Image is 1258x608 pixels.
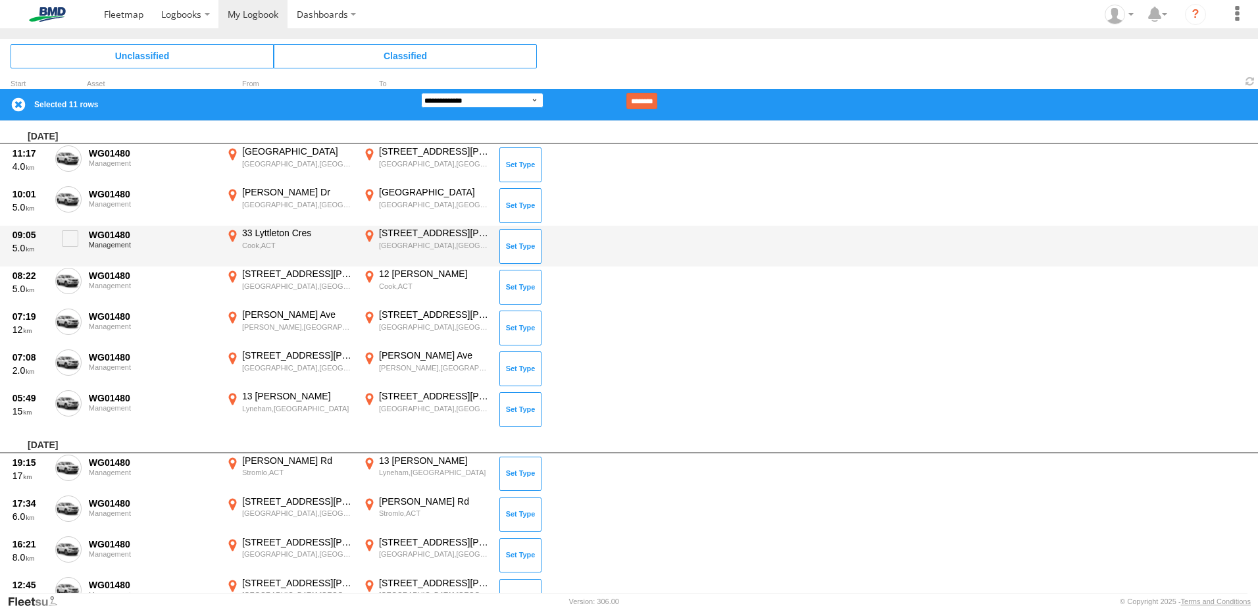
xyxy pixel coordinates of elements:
[499,311,541,345] button: Click to Set
[11,44,274,68] span: Click to view Unclassified Trips
[11,81,50,88] div: Click to Sort
[224,390,355,428] label: Click to View Event Location
[379,268,490,280] div: 12 [PERSON_NAME]
[242,268,353,280] div: [STREET_ADDRESS][PERSON_NAME]
[379,322,490,332] div: [GEOGRAPHIC_DATA],[GEOGRAPHIC_DATA]
[13,457,48,469] div: 19:15
[361,268,492,306] label: Click to View Event Location
[242,322,353,332] div: [PERSON_NAME],[GEOGRAPHIC_DATA]
[379,590,490,599] div: [GEOGRAPHIC_DATA],[GEOGRAPHIC_DATA]
[13,592,48,604] div: 9.0
[379,145,490,157] div: [STREET_ADDRESS][PERSON_NAME]
[242,468,353,477] div: Stromlo,ACT
[379,241,490,250] div: [GEOGRAPHIC_DATA],[GEOGRAPHIC_DATA]
[11,97,26,113] label: Clear Selection
[89,538,216,550] div: WG01480
[89,351,216,363] div: WG01480
[89,392,216,404] div: WG01480
[242,404,353,413] div: Lyneham,[GEOGRAPHIC_DATA]
[13,579,48,591] div: 12:45
[379,200,490,209] div: [GEOGRAPHIC_DATA],[GEOGRAPHIC_DATA]
[89,147,216,159] div: WG01480
[242,455,353,467] div: [PERSON_NAME] Rd
[224,268,355,306] label: Click to View Event Location
[13,538,48,550] div: 16:21
[224,145,355,184] label: Click to View Event Location
[13,201,48,213] div: 5.0
[224,536,355,574] label: Click to View Event Location
[1100,5,1138,24] div: Matthew Gaiter
[379,468,490,477] div: Lyneham,[GEOGRAPHIC_DATA]
[242,363,353,372] div: [GEOGRAPHIC_DATA],[GEOGRAPHIC_DATA]
[379,455,490,467] div: 13 [PERSON_NAME]
[242,186,353,198] div: [PERSON_NAME] Dr
[224,495,355,534] label: Click to View Event Location
[89,200,216,208] div: Management
[89,159,216,167] div: Management
[379,282,490,291] div: Cook,ACT
[379,227,490,239] div: [STREET_ADDRESS][PERSON_NAME]
[499,497,541,532] button: Click to Set
[224,309,355,347] label: Click to View Event Location
[499,147,541,182] button: Click to Set
[242,536,353,548] div: [STREET_ADDRESS][PERSON_NAME]
[242,549,353,559] div: [GEOGRAPHIC_DATA],[GEOGRAPHIC_DATA]
[242,145,353,157] div: [GEOGRAPHIC_DATA]
[13,470,48,482] div: 17
[89,457,216,469] div: WG01480
[224,349,355,388] label: Click to View Event Location
[499,538,541,572] button: Click to Set
[89,241,216,249] div: Management
[499,188,541,222] button: Click to Set
[361,390,492,428] label: Click to View Event Location
[242,241,353,250] div: Cook,ACT
[13,161,48,172] div: 4.0
[13,365,48,376] div: 2.0
[1242,75,1258,88] span: Refresh
[89,282,216,290] div: Management
[242,349,353,361] div: [STREET_ADDRESS][PERSON_NAME]
[379,495,490,507] div: [PERSON_NAME] Rd
[13,283,48,295] div: 5.0
[242,577,353,589] div: [STREET_ADDRESS][PERSON_NAME]
[224,186,355,224] label: Click to View Event Location
[499,229,541,263] button: Click to Set
[89,591,216,599] div: Management
[379,577,490,589] div: [STREET_ADDRESS][PERSON_NAME]
[89,579,216,591] div: WG01480
[379,186,490,198] div: [GEOGRAPHIC_DATA]
[361,455,492,493] label: Click to View Event Location
[89,509,216,517] div: Management
[89,550,216,558] div: Management
[242,227,353,239] div: 33 Lyttleton Cres
[13,188,48,200] div: 10:01
[499,457,541,491] button: Click to Set
[379,159,490,168] div: [GEOGRAPHIC_DATA],[GEOGRAPHIC_DATA]
[13,324,48,336] div: 12
[89,469,216,476] div: Management
[361,349,492,388] label: Click to View Event Location
[379,390,490,402] div: [STREET_ADDRESS][PERSON_NAME]
[13,229,48,241] div: 09:05
[13,392,48,404] div: 05:49
[13,311,48,322] div: 07:19
[87,81,218,88] div: Asset
[379,309,490,320] div: [STREET_ADDRESS][PERSON_NAME]
[242,509,353,518] div: [GEOGRAPHIC_DATA],[GEOGRAPHIC_DATA]
[361,227,492,265] label: Click to View Event Location
[13,351,48,363] div: 07:08
[499,351,541,386] button: Click to Set
[89,497,216,509] div: WG01480
[379,363,490,372] div: [PERSON_NAME],[GEOGRAPHIC_DATA]
[242,495,353,507] div: [STREET_ADDRESS][PERSON_NAME]
[7,595,68,608] a: Visit our Website
[89,363,216,371] div: Management
[224,81,355,88] div: From
[379,509,490,518] div: Stromlo,ACT
[242,309,353,320] div: [PERSON_NAME] Ave
[569,597,619,605] div: Version: 306.00
[224,227,355,265] label: Click to View Event Location
[361,536,492,574] label: Click to View Event Location
[1120,597,1251,605] div: © Copyright 2025 -
[242,200,353,209] div: [GEOGRAPHIC_DATA],[GEOGRAPHIC_DATA]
